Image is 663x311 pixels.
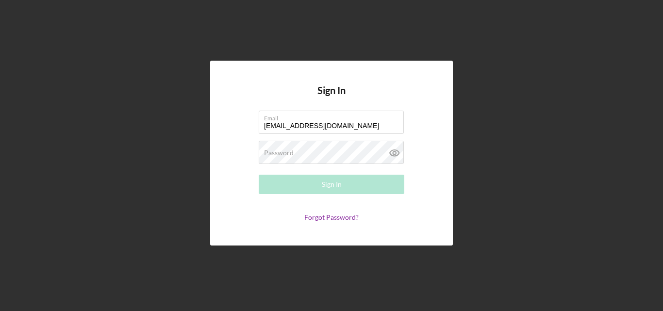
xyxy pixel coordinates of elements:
a: Forgot Password? [304,213,359,221]
div: Sign In [322,175,342,194]
label: Password [264,149,294,157]
label: Email [264,111,404,122]
h4: Sign In [317,85,346,111]
button: Sign In [259,175,404,194]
